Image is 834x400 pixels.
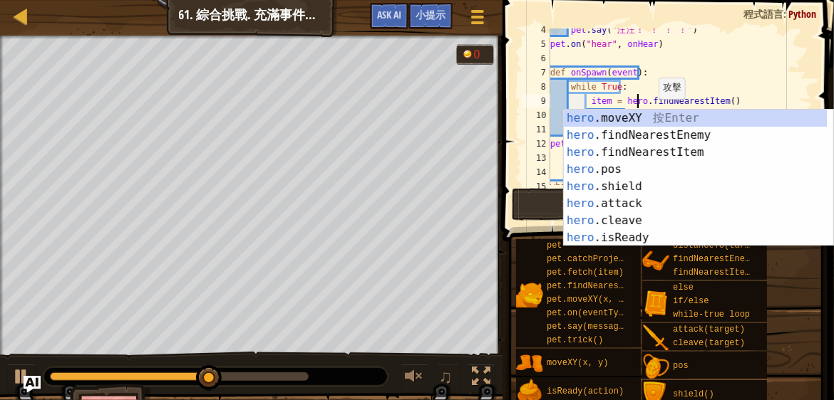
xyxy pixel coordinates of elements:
button: 運行 ⇧↵ [512,188,657,221]
button: Ask AI [370,3,408,29]
div: 12 [522,137,550,151]
span: cleave(target) [673,338,745,348]
span: shield() [673,389,714,399]
img: portrait.png [516,350,543,377]
span: pet.trick() [547,335,603,345]
button: 切換全螢幕 [467,364,495,393]
span: Python [788,7,816,21]
span: 小提示 [416,8,446,21]
code: 攻擊 [663,83,681,93]
span: ♫ [439,366,453,387]
div: 5 [522,37,550,51]
span: pet.moveXY(x, y) [547,295,629,305]
div: 8 [522,80,550,94]
span: pos [673,361,689,371]
div: 4 [522,23,550,37]
span: Ask AI [377,8,401,21]
span: attack(target) [673,325,745,335]
div: 15 [522,179,550,194]
span: distanceTo(target) [673,241,766,251]
span: pet.say(message) [547,322,629,332]
img: portrait.png [642,248,669,275]
div: 13 [522,151,550,165]
span: while-true loop [673,310,750,320]
img: portrait.png [642,290,669,317]
span: : [783,7,788,21]
img: portrait.png [642,325,669,352]
img: portrait.png [516,281,543,308]
button: 顯示遊戲選單 [460,3,495,36]
span: findNearestItem() [673,268,760,278]
div: Team 'humans' has 0 gold. [456,44,494,65]
span: if/else [673,296,709,306]
span: pet.fetch(item) [547,268,624,278]
div: 6 [522,51,550,65]
button: Ask AI [24,376,41,393]
div: 0 [473,48,488,60]
span: pet.findNearestByType(type) [547,281,685,291]
button: Ctrl + P: Play [7,364,36,393]
span: else [673,283,694,293]
div: 10 [522,108,550,122]
span: isReady(action) [547,386,624,396]
div: 14 [522,165,550,179]
span: pet [547,241,562,251]
span: pet.catchProjectile(arrow) [547,254,680,264]
div: 11 [522,122,550,137]
span: findNearestEnemy() [673,254,766,264]
span: 程式語言 [743,7,783,21]
span: pet.on(eventType, handler) [547,308,680,318]
span: moveXY(x, y) [547,358,608,368]
img: portrait.png [642,353,669,380]
button: 調整音量 [401,364,429,393]
div: 7 [522,65,550,80]
div: 9 [522,94,550,108]
button: ♫ [436,364,460,393]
